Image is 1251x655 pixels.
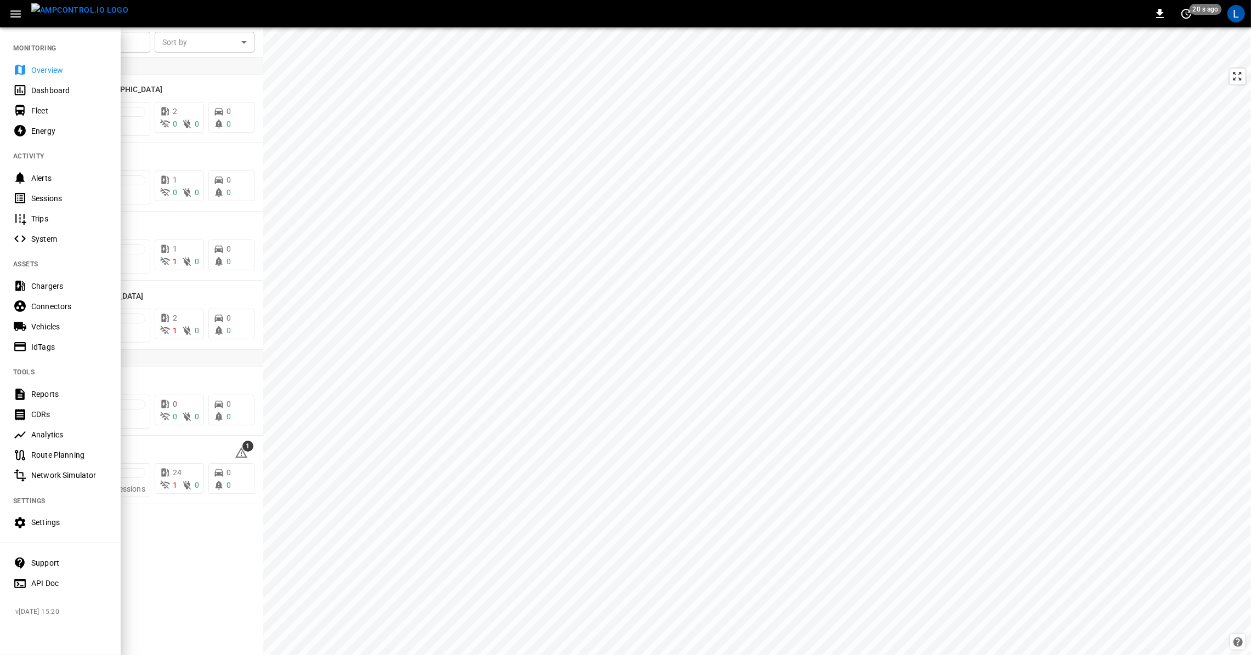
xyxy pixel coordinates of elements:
[1190,4,1222,15] span: 20 s ago
[31,65,107,76] div: Overview
[15,607,112,618] span: v [DATE] 15:20
[31,233,107,244] div: System
[31,321,107,332] div: Vehicles
[1178,5,1195,22] button: set refresh interval
[31,341,107,352] div: IdTags
[31,85,107,96] div: Dashboard
[31,449,107,460] div: Route Planning
[31,409,107,420] div: CDRs
[31,470,107,481] div: Network Simulator
[31,173,107,184] div: Alerts
[31,557,107,568] div: Support
[31,3,128,17] img: ampcontrol.io logo
[31,126,107,136] div: Energy
[31,301,107,312] div: Connectors
[31,193,107,204] div: Sessions
[31,517,107,528] div: Settings
[31,281,107,292] div: Chargers
[31,213,107,224] div: Trips
[31,578,107,589] div: API Doc
[31,429,107,440] div: Analytics
[31,105,107,116] div: Fleet
[1227,5,1245,22] div: profile-icon
[31,389,107,400] div: Reports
